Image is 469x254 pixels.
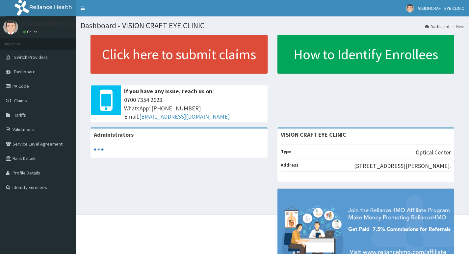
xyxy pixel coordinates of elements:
[23,21,86,27] p: VISIONCRAFT EYE CLINIC
[450,24,464,29] li: Here
[23,30,39,34] a: Online
[14,98,27,104] span: Claims
[281,131,346,138] strong: VISION CRAFT EYE CLINIC
[416,148,451,157] p: Optical Center
[81,21,464,30] h1: Dashboard - VISION CRAFT EYE CLINIC
[3,20,18,35] img: User Image
[14,69,36,75] span: Dashboard
[124,87,214,95] b: If you have any issue, reach us on:
[281,162,299,168] b: Address
[354,162,451,170] p: [STREET_ADDRESS][PERSON_NAME].
[94,145,104,154] svg: audio-loading
[277,35,455,74] a: How to Identify Enrollees
[406,4,414,12] img: User Image
[139,113,230,120] a: [EMAIL_ADDRESS][DOMAIN_NAME]
[14,54,48,60] span: Switch Providers
[14,112,26,118] span: Tariffs
[124,96,264,121] span: 0700 7354 2623 WhatsApp: [PHONE_NUMBER] Email:
[281,149,292,154] b: Type
[418,5,464,11] span: VISIONCRAFT EYE CLINIC
[425,24,449,29] a: Dashboard
[94,131,134,138] b: Administrators
[91,35,268,74] a: Click here to submit claims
